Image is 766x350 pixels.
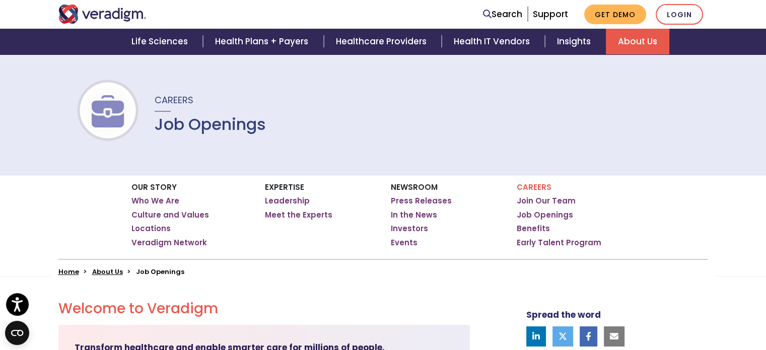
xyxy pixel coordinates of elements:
[131,224,171,234] a: Locations
[391,196,452,206] a: Press Releases
[517,238,601,248] a: Early Talent Program
[5,321,29,345] button: Open CMP widget
[92,267,123,276] a: About Us
[391,224,428,234] a: Investors
[131,238,207,248] a: Veradigm Network
[391,238,417,248] a: Events
[584,5,646,24] a: Get Demo
[533,8,568,20] a: Support
[155,94,193,106] span: Careers
[517,196,576,206] a: Join Our Team
[517,210,573,220] a: Job Openings
[324,29,442,54] a: Healthcare Providers
[545,29,606,54] a: Insights
[517,224,550,234] a: Benefits
[265,210,332,220] a: Meet the Experts
[526,309,601,321] strong: Spread the word
[483,8,522,21] a: Search
[391,210,437,220] a: In the News
[606,29,669,54] a: About Us
[442,29,545,54] a: Health IT Vendors
[131,210,209,220] a: Culture and Values
[58,267,79,276] a: Home
[265,196,310,206] a: Leadership
[656,4,703,25] a: Login
[58,5,147,24] img: Veradigm logo
[131,196,179,206] a: Who We Are
[155,115,266,134] h1: Job Openings
[119,29,203,54] a: Life Sciences
[203,29,323,54] a: Health Plans + Payers
[58,300,470,317] h2: Welcome to Veradigm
